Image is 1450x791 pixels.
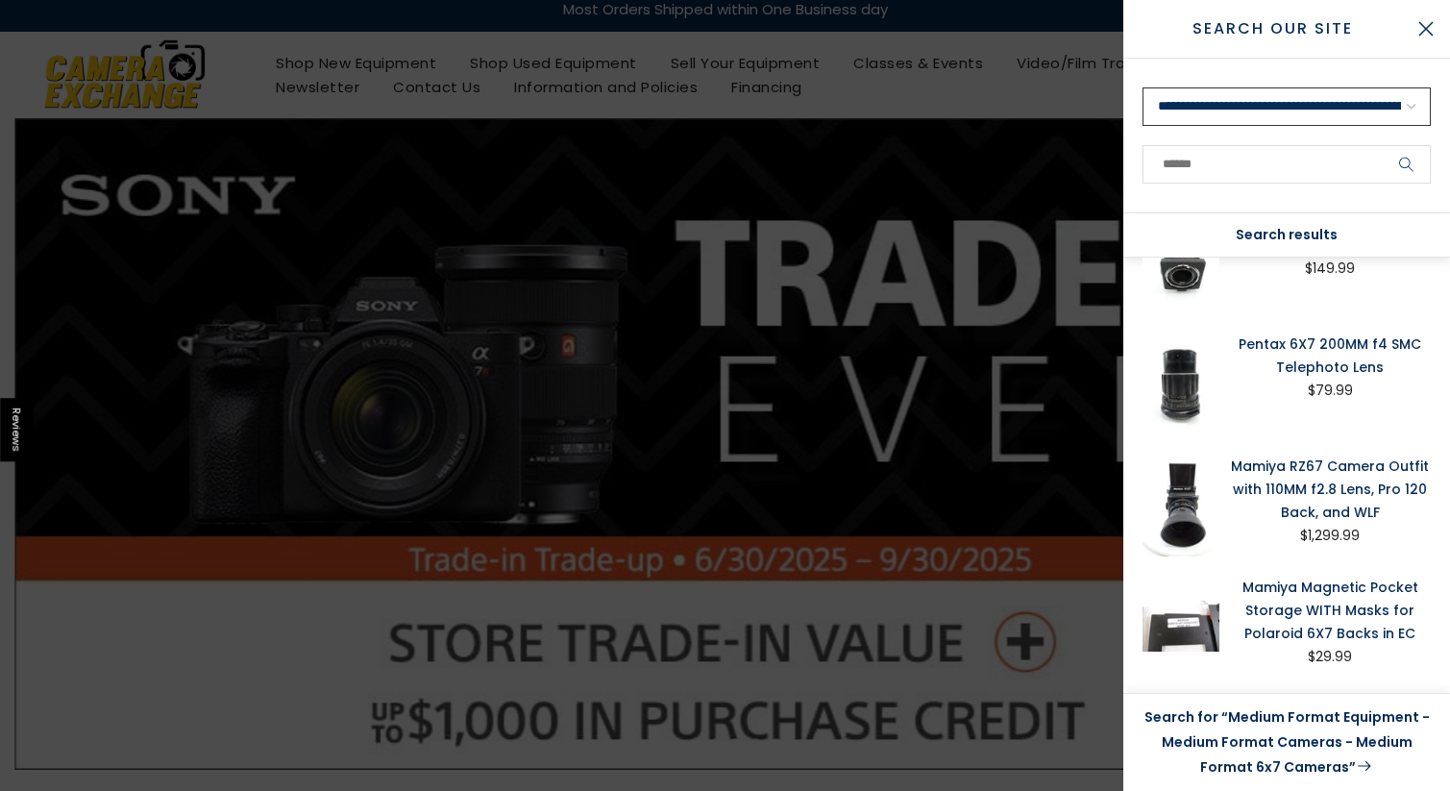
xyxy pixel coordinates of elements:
a: Search for “Medium Format Equipment - Medium Format Cameras - Medium Format 6x7 Cameras” [1143,705,1431,779]
img: Mamiya RZ67 Camera Outfit with 110MM f2.8 Lens, Pro 120 Back, and WLF Medium Format Equipment - M... [1143,455,1219,557]
button: Close Search [1402,5,1450,53]
img: Pentax 6X7 200MM f4 SMC Telephoto Lens Medium Format Equipment - Medium Format Lenses - Pentax 67... [1143,333,1219,435]
img: Mamiya Magnetic Pocket Storage WITH Masks for Polaroid 6X7 Backs in EC Medium Format Equipment - ... [1143,576,1219,669]
a: Mamiya Magnetic Pocket Storage WITH Masks for Polaroid 6X7 Backs in EC [1229,576,1431,645]
span: Search Our Site [1143,17,1402,40]
a: Pentax 6X7 200MM f4 SMC Telephoto Lens [1229,333,1431,379]
a: Mamiya RZ67 Camera Outfit with 110MM f2.8 Lens, Pro 120 Back, and WLF [1229,455,1431,524]
div: Search results [1123,213,1450,258]
div: $149.99 [1305,257,1355,281]
div: $29.99 [1308,645,1352,669]
div: $1,299.99 [1300,524,1360,548]
img: Mamiya RB67 Camera Body with Focusing Screen Medium Format Equipment - Medium Format Cameras - Me... [1143,210,1219,313]
div: $79.99 [1308,379,1353,403]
